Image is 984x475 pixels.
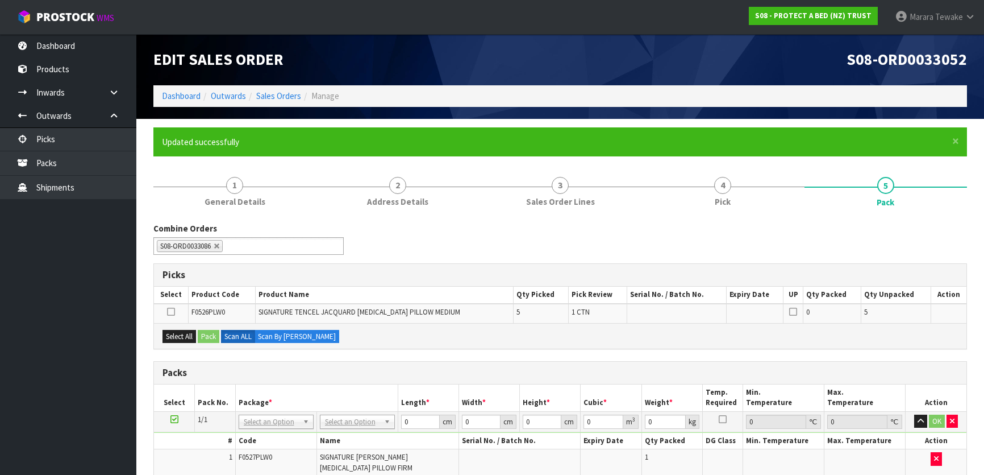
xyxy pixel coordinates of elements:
[160,241,211,251] span: S08-ORD0033086
[906,433,966,449] th: Action
[552,177,569,194] span: 3
[935,11,963,22] span: Tewake
[715,196,731,208] span: Pick
[887,415,902,429] div: ℃
[153,49,283,69] span: Edit Sales Order
[572,307,590,317] span: 1 CTN
[526,196,595,208] span: Sales Order Lines
[97,13,114,23] small: WMS
[877,196,894,208] span: Pack
[367,196,428,208] span: Address Details
[743,433,824,449] th: Min. Temperature
[627,287,726,303] th: Serial No. / Batch No.
[623,415,639,429] div: m
[320,452,412,472] span: SIGNATURE [PERSON_NAME] [MEDICAL_DATA] PILLOW FIRM
[910,11,933,22] span: Marara
[440,415,456,429] div: cm
[255,330,339,344] label: Scan By [PERSON_NAME]
[520,385,581,411] th: Height
[702,385,743,411] th: Temp. Required
[645,452,648,462] span: 1
[803,287,861,303] th: Qty Packed
[824,433,906,449] th: Max. Temperature
[239,452,272,462] span: F0527PLW0
[154,287,188,303] th: Select
[398,385,458,411] th: Length
[806,307,810,317] span: 0
[244,415,298,429] span: Select an Option
[641,385,702,411] th: Weight
[235,433,316,449] th: Code
[726,287,783,303] th: Expiry Date
[568,287,627,303] th: Pick Review
[714,177,731,194] span: 4
[154,385,195,411] th: Select
[906,385,966,411] th: Action
[255,287,513,303] th: Product Name
[229,452,232,462] span: 1
[198,415,207,424] span: 1/1
[877,177,894,194] span: 5
[702,433,743,449] th: DG Class
[864,307,868,317] span: 5
[188,287,255,303] th: Product Code
[641,433,702,449] th: Qty Packed
[847,49,967,69] span: S08-ORD0033052
[162,367,958,378] h3: Packs
[749,7,878,25] a: S08 - PROTECT A BED (NZ) TRUST
[221,330,255,344] label: Scan ALL
[929,415,945,428] button: OK
[191,307,225,317] span: F0526PLW0
[389,177,406,194] span: 2
[211,90,246,101] a: Outwards
[581,385,641,411] th: Cubic
[162,330,196,344] button: Select All
[36,10,94,24] span: ProStock
[952,133,959,149] span: ×
[325,415,380,429] span: Select an Option
[806,415,821,429] div: ℃
[258,307,460,317] span: SIGNATURE TENCEL JACQUARD [MEDICAL_DATA] PILLOW MEDIUM
[162,137,239,147] span: Updated successfully
[17,10,31,24] img: cube-alt.png
[743,385,824,411] th: Min. Temperature
[458,385,519,411] th: Width
[235,385,398,411] th: Package
[458,433,581,449] th: Serial No. / Batch No.
[311,90,339,101] span: Manage
[195,385,236,411] th: Pack No.
[686,415,699,429] div: kg
[226,177,243,194] span: 1
[501,415,516,429] div: cm
[516,307,520,317] span: 5
[198,330,219,344] button: Pack
[162,270,958,280] h3: Picks
[783,287,803,303] th: UP
[513,287,568,303] th: Qty Picked
[824,385,906,411] th: Max. Temperature
[316,433,458,449] th: Name
[931,287,966,303] th: Action
[861,287,931,303] th: Qty Unpacked
[632,416,635,423] sup: 3
[205,196,265,208] span: General Details
[581,433,641,449] th: Expiry Date
[256,90,301,101] a: Sales Orders
[154,433,235,449] th: #
[162,90,201,101] a: Dashboard
[153,222,217,234] label: Combine Orders
[755,11,872,20] strong: S08 - PROTECT A BED (NZ) TRUST
[561,415,577,429] div: cm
